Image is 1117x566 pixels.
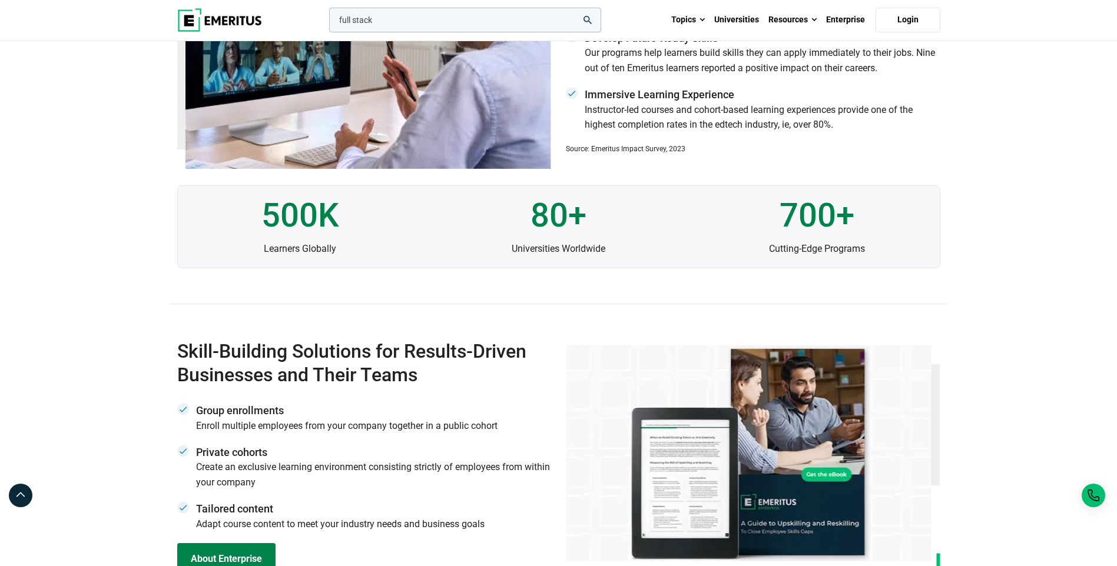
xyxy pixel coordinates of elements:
a: Login [876,8,940,32]
p: 700+ [695,198,939,234]
p: Universities Worldwide [436,241,681,257]
p: Source: Emeritus Impact Survey, 2023 [566,144,940,154]
p: 500K [178,198,422,234]
img: Enterprise [566,345,932,561]
input: woocommerce-product-search-field-0 [329,8,601,32]
p: Our programs help learners build skills they can apply immediately to their jobs. Nine out of ten... [585,45,940,75]
p: Learners Globally [178,241,422,257]
span: Enroll multiple employees from your company together in a public cohort [196,420,498,431]
span: Group enrollments [196,403,552,418]
span: Tailored content [196,501,552,516]
span: Private cohorts [196,445,552,460]
p: Instructor-led courses and cohort-based learning experiences provide one of the highest completio... [585,102,940,132]
span: Adapt course content to meet your industry needs and business goals [196,518,485,530]
p: Immersive Learning Experience [585,87,940,102]
span: Create an exclusive learning environment consisting strictly of employees from within your company [196,461,550,488]
p: Cutting-Edge Programs [695,241,939,257]
h3: Skill-Building Solutions for Results-Driven Businesses and Their Teams [177,339,552,387]
p: 80+ [436,198,681,234]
